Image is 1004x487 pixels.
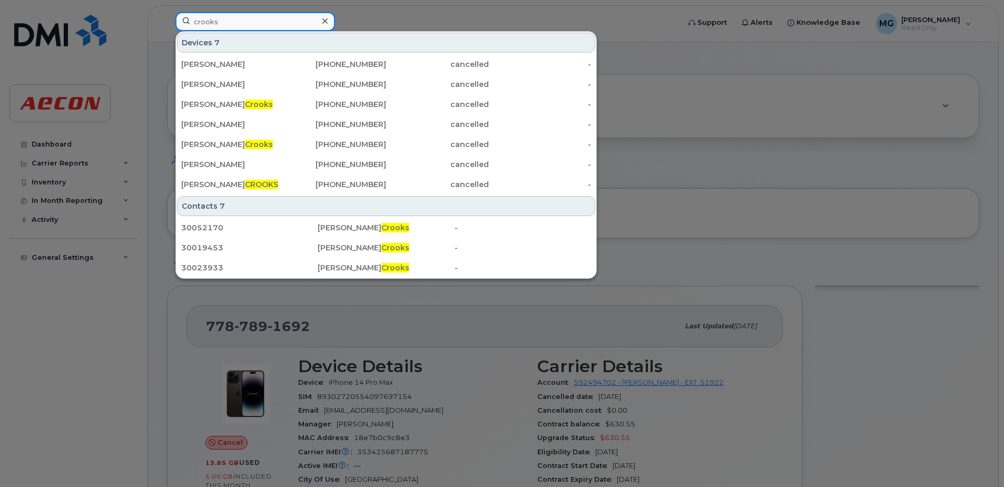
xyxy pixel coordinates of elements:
span: CROOKS [245,180,278,189]
a: [PERSON_NAME]CROOKS[PHONE_NUMBER]cancelled- [177,175,595,194]
div: [PERSON_NAME] [181,59,284,70]
div: cancelled [386,99,489,110]
a: [PERSON_NAME][PHONE_NUMBER]cancelled- [177,75,595,94]
div: [PHONE_NUMBER] [284,139,387,150]
div: Contacts [177,196,595,216]
span: Crooks [381,263,409,272]
a: [PERSON_NAME][PHONE_NUMBER]cancelled- [177,155,595,174]
div: cancelled [386,59,489,70]
div: 30023933 [181,262,318,273]
div: - [455,262,591,273]
div: [PHONE_NUMBER] [284,119,387,130]
div: [PHONE_NUMBER] [284,79,387,90]
div: cancelled [386,179,489,190]
span: 7 [214,37,220,48]
div: [PHONE_NUMBER] [284,99,387,110]
div: - [489,159,592,170]
a: 30052170[PERSON_NAME]Crooks- [177,218,595,237]
div: - [455,242,591,253]
div: cancelled [386,79,489,90]
div: [PHONE_NUMBER] [284,59,387,70]
div: cancelled [386,119,489,130]
div: - [489,119,592,130]
div: [PERSON_NAME] [181,179,284,190]
div: [PERSON_NAME] [318,222,454,233]
div: - [455,222,591,233]
div: - [489,99,592,110]
div: [PERSON_NAME] [181,139,284,150]
span: Crooks [381,243,409,252]
div: cancelled [386,139,489,150]
div: [PERSON_NAME] [181,79,284,90]
div: Devices [177,33,595,53]
div: - [489,139,592,150]
span: Crooks [245,140,273,149]
div: [PHONE_NUMBER] [284,179,387,190]
span: Crooks [381,223,409,232]
a: [PERSON_NAME][PHONE_NUMBER]cancelled- [177,55,595,74]
span: 7 [220,201,225,211]
div: 30019453 [181,242,318,253]
a: 30019453[PERSON_NAME]Crooks- [177,238,595,257]
a: [PERSON_NAME][PHONE_NUMBER]cancelled- [177,115,595,134]
div: [PERSON_NAME] [181,99,284,110]
span: Crooks [245,100,273,109]
div: [PERSON_NAME] [181,119,284,130]
a: [PERSON_NAME]Crooks[PHONE_NUMBER]cancelled- [177,135,595,154]
div: - [489,179,592,190]
div: - [489,79,592,90]
div: [PERSON_NAME] [181,159,284,170]
div: [PHONE_NUMBER] [284,159,387,170]
div: - [489,59,592,70]
a: 30023933[PERSON_NAME]Crooks- [177,258,595,277]
div: 30052170 [181,222,318,233]
div: [PERSON_NAME] [318,242,454,253]
div: [PERSON_NAME] [318,262,454,273]
a: [PERSON_NAME]Crooks[PHONE_NUMBER]cancelled- [177,95,595,114]
div: cancelled [386,159,489,170]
